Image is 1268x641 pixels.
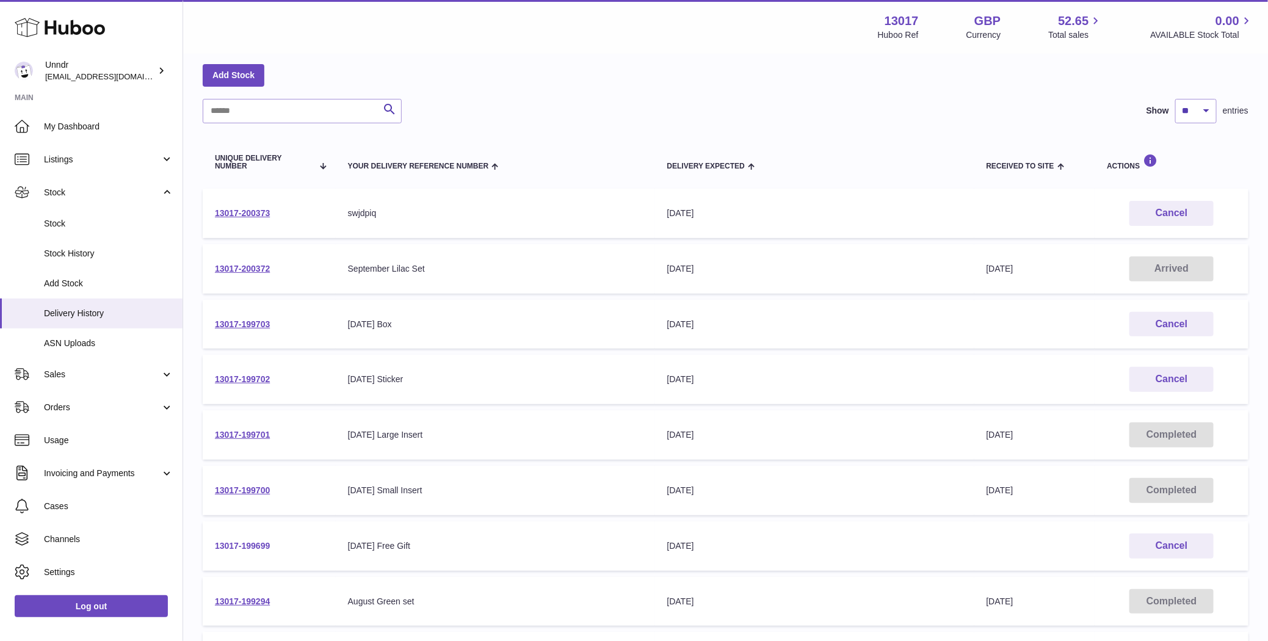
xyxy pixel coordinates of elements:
span: Orders [44,402,161,413]
a: Log out [15,595,168,617]
a: 13017-199702 [215,374,270,384]
span: Unique Delivery Number [215,154,313,170]
a: 13017-199294 [215,596,270,606]
span: 52.65 [1058,13,1089,29]
span: [EMAIL_ADDRESS][DOMAIN_NAME] [45,71,179,81]
label: Show [1147,105,1169,117]
span: Channels [44,534,173,545]
a: 13017-199701 [215,430,270,440]
span: My Dashboard [44,121,173,132]
span: Delivery Expected [667,162,745,170]
div: [DATE] Sticker [348,374,643,385]
div: [DATE] Box [348,319,643,330]
div: August Green set [348,596,643,607]
span: Stock [44,187,161,198]
img: sofiapanwar@gmail.com [15,62,33,80]
span: Sales [44,369,161,380]
span: Stock [44,218,173,230]
a: 0.00 AVAILABLE Stock Total [1150,13,1253,41]
div: [DATE] Small Insert [348,485,643,496]
a: 13017-200373 [215,208,270,218]
div: [DATE] [667,208,962,219]
button: Cancel [1129,534,1214,559]
span: [DATE] [987,430,1013,440]
span: Total sales [1048,29,1103,41]
span: Add Stock [44,278,173,289]
span: Your Delivery Reference Number [348,162,489,170]
span: Invoicing and Payments [44,468,161,479]
span: [DATE] [987,596,1013,606]
div: swjdpiq [348,208,643,219]
a: Add Stock [203,64,264,86]
div: Actions [1107,154,1236,170]
div: [DATE] [667,596,962,607]
span: [DATE] [987,485,1013,495]
div: [DATE] Large Insert [348,429,643,441]
span: Listings [44,154,161,165]
div: [DATE] [667,429,962,441]
a: 13017-199699 [215,541,270,551]
div: [DATE] [667,540,962,552]
div: Huboo Ref [878,29,919,41]
div: [DATE] Free Gift [348,540,643,552]
button: Cancel [1129,367,1214,392]
div: [DATE] [667,263,962,275]
a: 52.65 Total sales [1048,13,1103,41]
div: September Lilac Set [348,263,643,275]
a: 13017-199700 [215,485,270,495]
div: [DATE] [667,485,962,496]
button: Cancel [1129,312,1214,337]
span: entries [1223,105,1248,117]
span: Received to Site [987,162,1054,170]
span: Usage [44,435,173,446]
span: Cases [44,501,173,512]
span: Delivery History [44,308,173,319]
a: 13017-199703 [215,319,270,329]
span: 0.00 [1215,13,1239,29]
span: [DATE] [987,264,1013,273]
div: [DATE] [667,319,962,330]
div: Unndr [45,59,155,82]
a: 13017-200372 [215,264,270,273]
strong: GBP [974,13,1001,29]
div: [DATE] [667,374,962,385]
span: Settings [44,567,173,578]
span: AVAILABLE Stock Total [1150,29,1253,41]
div: Currency [966,29,1001,41]
span: ASN Uploads [44,338,173,349]
span: Stock History [44,248,173,259]
button: Cancel [1129,201,1214,226]
strong: 13017 [885,13,919,29]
